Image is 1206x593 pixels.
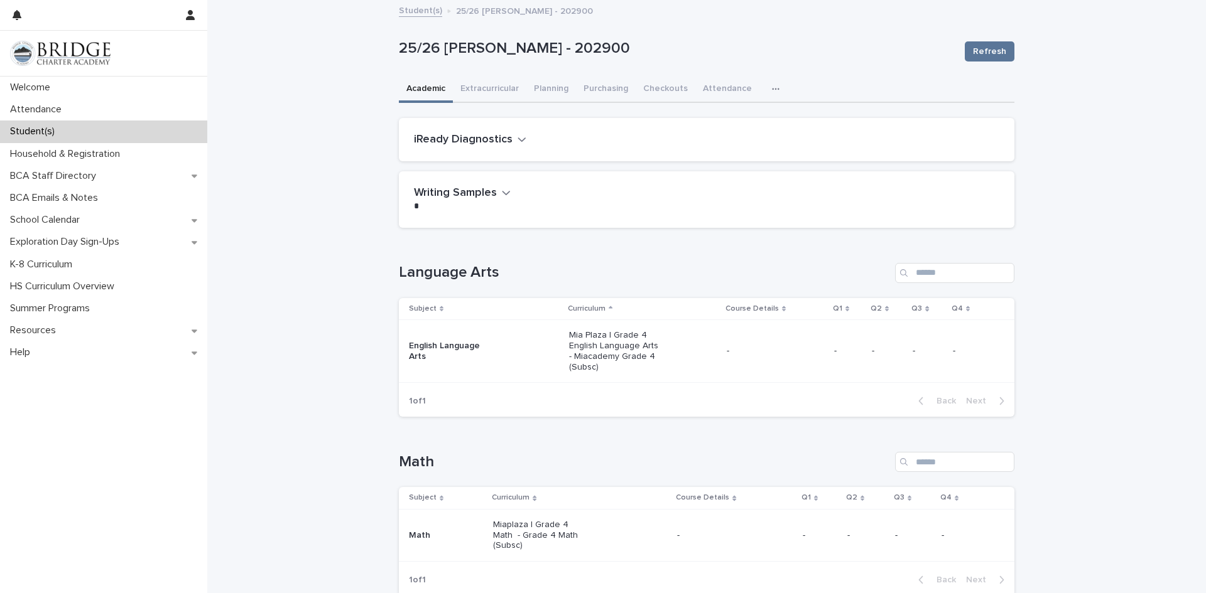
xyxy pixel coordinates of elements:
[399,386,436,417] p: 1 of 1
[966,575,994,584] span: Next
[526,77,576,103] button: Planning
[636,77,695,103] button: Checkouts
[5,280,124,292] p: HS Curriculum Overview
[5,259,82,270] p: K-8 Curriculum
[908,395,961,407] button: Back
[952,302,963,316] p: Q4
[399,453,890,471] h1: Math
[725,302,779,316] p: Course Details
[895,263,1014,283] input: Search
[894,491,905,505] p: Q3
[803,530,837,541] p: -
[676,491,729,505] p: Course Details
[872,346,903,356] p: -
[569,330,659,372] p: Mia Plaza | Grade 4 English Language Arts - Miacademy Grade 4 (Subsc)
[833,302,842,316] p: Q1
[5,302,100,314] p: Summer Programs
[727,346,824,356] p: -
[409,491,437,505] p: Subject
[895,452,1014,472] input: Search
[414,133,513,147] h2: iReady Diagnostics
[568,302,606,316] p: Curriculum
[911,302,922,316] p: Q3
[453,77,526,103] button: Extracurricular
[5,126,65,137] p: Student(s)
[966,397,994,405] span: Next
[399,3,442,17] a: Student(s)
[801,491,811,505] p: Q1
[576,77,636,103] button: Purchasing
[409,302,437,316] p: Subject
[695,77,759,103] button: Attendance
[5,324,66,336] p: Resources
[5,192,108,204] p: BCA Emails & Notes
[414,133,526,147] button: iReady Diagnostics
[492,491,530,505] p: Curriculum
[5,346,40,358] p: Help
[399,264,890,282] h1: Language Arts
[913,346,943,356] p: -
[5,214,90,226] p: School Calendar
[414,186,511,200] button: Writing Samples
[847,530,885,541] p: -
[5,104,72,115] p: Attendance
[929,397,956,405] span: Back
[942,530,994,541] p: -
[5,236,129,248] p: Exploration Day Sign-Ups
[961,574,1014,585] button: Next
[5,170,106,182] p: BCA Staff Directory
[5,148,130,160] p: Household & Registration
[399,509,1014,561] tr: MathMiaplaza | Grade 4 Math - Grade 4 Math (Subsc)-----
[871,302,882,316] p: Q2
[409,341,499,362] p: English Language Arts
[399,40,955,58] p: 25/26 [PERSON_NAME] - 202900
[961,395,1014,407] button: Next
[399,77,453,103] button: Academic
[953,346,994,356] p: -
[973,45,1006,58] span: Refresh
[940,491,952,505] p: Q4
[414,186,497,200] h2: Writing Samples
[5,82,60,93] p: Welcome
[677,530,793,541] p: -
[493,520,583,551] p: Miaplaza | Grade 4 Math - Grade 4 Math (Subsc)
[409,530,483,541] p: Math
[456,3,593,17] p: 25/26 [PERSON_NAME] - 202900
[10,41,111,66] img: V1C1m3IdTEidaUdm9Hs0
[834,346,862,356] p: -
[965,41,1014,61] button: Refresh
[895,530,932,541] p: -
[908,574,961,585] button: Back
[399,320,1014,383] tr: English Language ArtsMia Plaza | Grade 4 English Language Arts - Miacademy Grade 4 (Subsc)-----
[929,575,956,584] span: Back
[846,491,857,505] p: Q2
